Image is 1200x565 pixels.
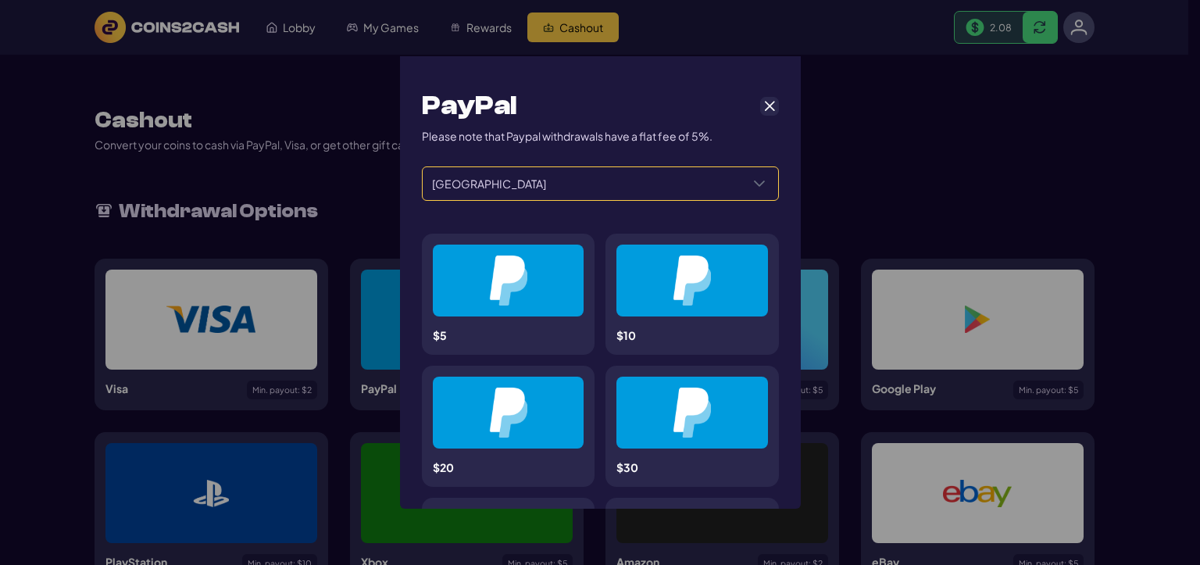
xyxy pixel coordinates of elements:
[741,167,778,200] div: Select a Country
[422,128,712,145] p: Please note that Paypal withdrawals have a flat fee of 5%.
[760,97,779,116] button: Cancel
[433,460,454,474] span: $20
[673,256,711,306] img: Payment Method
[616,460,638,474] span: $30
[422,89,517,123] h1: PayPal
[433,328,447,342] span: $5
[673,388,711,438] img: Payment Method
[489,256,527,306] img: Payment Method
[616,328,636,342] span: $10
[423,167,741,200] span: [GEOGRAPHIC_DATA]
[489,388,527,438] img: Payment Method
